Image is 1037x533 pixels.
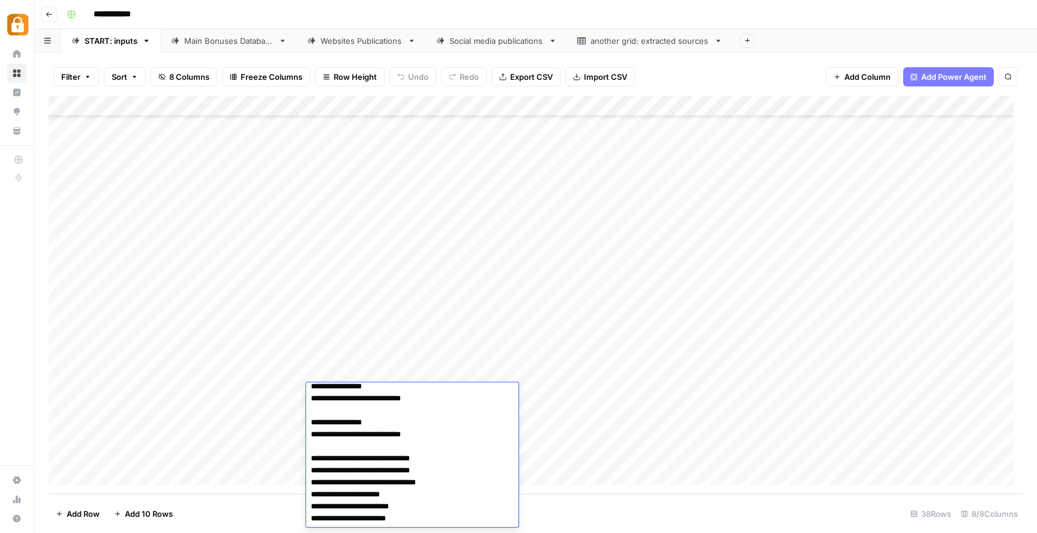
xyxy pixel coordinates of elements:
[449,35,544,47] div: Social media publications
[956,504,1023,523] div: 8/8 Columns
[591,35,709,47] div: another grid: extracted sources
[112,71,127,83] span: Sort
[7,121,26,140] a: Your Data
[7,64,26,83] a: Browse
[107,504,180,523] button: Add 10 Rows
[921,71,987,83] span: Add Power Agent
[426,29,567,53] a: Social media publications
[222,67,310,86] button: Freeze Columns
[297,29,426,53] a: Websites Publications
[320,35,403,47] div: Websites Publications
[565,67,635,86] button: Import CSV
[389,67,436,86] button: Undo
[408,71,428,83] span: Undo
[241,71,302,83] span: Freeze Columns
[7,83,26,102] a: Insights
[826,67,898,86] button: Add Column
[7,509,26,528] button: Help + Support
[49,504,107,523] button: Add Row
[67,508,100,520] span: Add Row
[844,71,891,83] span: Add Column
[906,504,956,523] div: 38 Rows
[491,67,561,86] button: Export CSV
[903,67,994,86] button: Add Power Agent
[104,67,146,86] button: Sort
[7,490,26,509] a: Usage
[161,29,297,53] a: Main Bonuses Database
[169,71,209,83] span: 8 Columns
[61,29,161,53] a: START: inputs
[125,508,173,520] span: Add 10 Rows
[460,71,479,83] span: Redo
[7,14,29,35] img: Adzz Logo
[7,102,26,121] a: Opportunities
[441,67,487,86] button: Redo
[7,471,26,490] a: Settings
[567,29,733,53] a: another grid: extracted sources
[7,10,26,40] button: Workspace: Adzz
[334,71,377,83] span: Row Height
[151,67,217,86] button: 8 Columns
[584,71,627,83] span: Import CSV
[7,44,26,64] a: Home
[61,71,80,83] span: Filter
[53,67,99,86] button: Filter
[184,35,274,47] div: Main Bonuses Database
[85,35,137,47] div: START: inputs
[510,71,553,83] span: Export CSV
[315,67,385,86] button: Row Height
